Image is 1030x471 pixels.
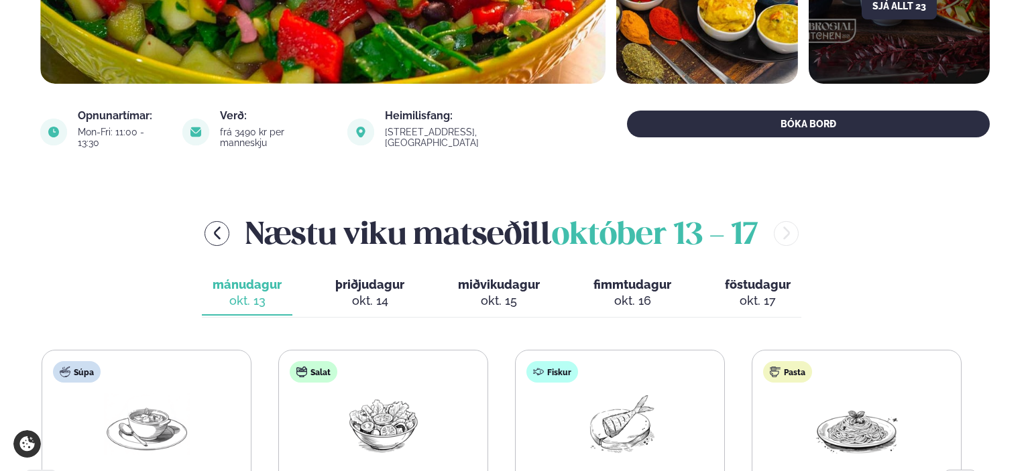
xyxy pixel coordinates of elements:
[341,393,426,455] img: Salad.png
[335,277,404,291] span: þriðjudagur
[220,111,331,121] div: Verð:
[533,366,544,377] img: fish.svg
[814,393,900,456] img: Spagetti.png
[774,221,799,246] button: menu-btn-right
[447,271,551,316] button: miðvikudagur okt. 15
[205,221,229,246] button: menu-btn-left
[458,293,540,309] div: okt. 15
[770,366,781,377] img: pasta.svg
[763,361,812,383] div: Pasta
[458,277,540,291] span: miðvikudagur
[245,211,758,255] h2: Næstu viku matseðill
[213,277,282,291] span: mánudagur
[60,366,70,377] img: soup.svg
[583,271,682,316] button: fimmtudagur okt. 16
[347,119,374,145] img: image alt
[296,366,307,377] img: salad.svg
[104,393,190,456] img: Soup.png
[725,277,791,291] span: föstudagur
[182,119,209,145] img: image alt
[552,221,758,251] span: október 13 - 17
[335,293,404,309] div: okt. 14
[290,361,337,383] div: Salat
[385,127,570,148] div: [STREET_ADDRESS], [GEOGRAPHIC_DATA]
[714,271,801,316] button: föstudagur okt. 17
[325,271,415,316] button: þriðjudagur okt. 14
[40,119,67,145] img: image alt
[385,111,570,121] div: Heimilisfang:
[13,430,41,458] a: Cookie settings
[593,277,671,291] span: fimmtudagur
[78,111,166,121] div: Opnunartímar:
[78,127,166,148] div: Mon-Fri: 11:00 - 13:30
[53,361,101,383] div: Súpa
[220,127,331,148] div: frá 3490 kr per manneskju
[385,135,570,151] a: link
[725,293,791,309] div: okt. 17
[627,111,990,137] button: BÓKA BORÐ
[213,293,282,309] div: okt. 13
[202,271,292,316] button: mánudagur okt. 13
[593,293,671,309] div: okt. 16
[577,393,663,455] img: Fish.png
[526,361,578,383] div: Fiskur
